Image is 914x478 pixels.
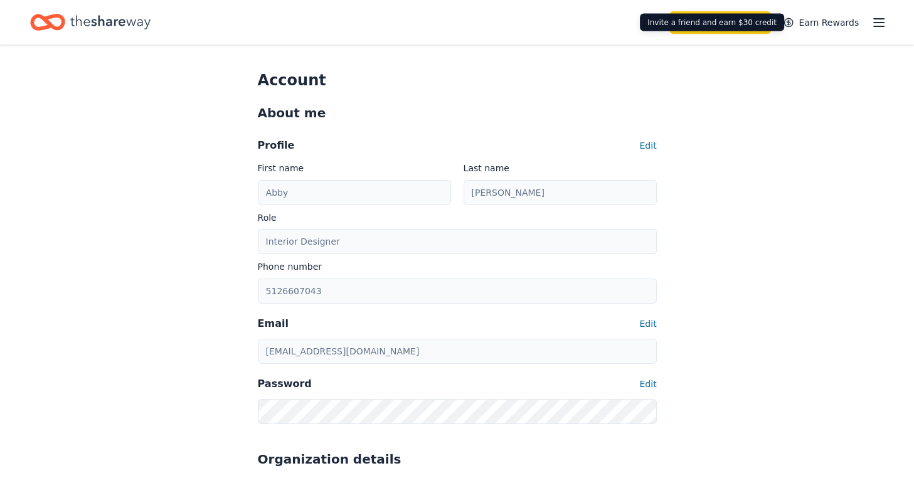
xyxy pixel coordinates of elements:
[258,138,295,153] div: Profile
[776,11,866,34] a: Earn Rewards
[258,376,312,391] div: Password
[639,138,656,153] button: Edit
[30,8,151,37] a: Home
[258,70,657,90] div: Account
[258,261,322,274] label: Phone number
[258,449,657,469] div: Organization details
[640,14,784,31] div: Invite a friend and earn $30 credit
[639,316,656,331] button: Edit
[669,11,771,34] a: Start free trial
[258,162,304,175] label: First name
[258,212,277,225] label: Role
[258,316,289,331] div: Email
[258,103,657,123] div: About me
[639,376,656,391] button: Edit
[464,162,509,175] label: Last name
